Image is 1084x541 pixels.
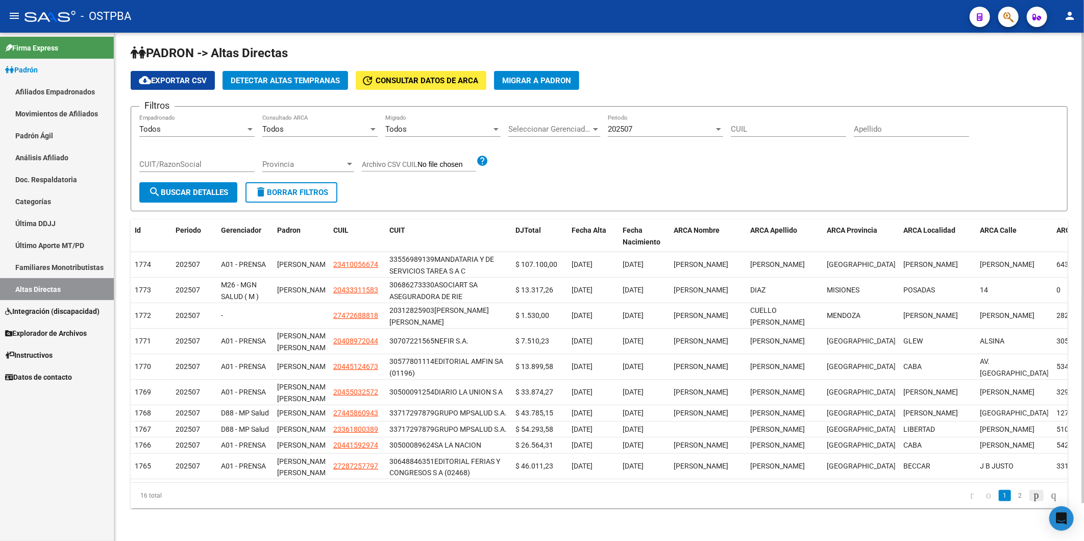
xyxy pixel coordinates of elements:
[1056,462,1069,470] span: 331
[389,407,434,419] div: 33717297879
[980,409,1049,417] span: RIOBAMBA
[903,441,922,449] span: CABA
[903,337,923,345] span: GLEW
[502,76,571,85] span: Migrar a Padron
[980,226,1017,234] span: ARCA Calle
[385,125,407,134] span: Todos
[670,219,746,253] datatable-header-cell: ARCA Nombre
[750,409,805,417] span: VALLEJOS
[262,160,345,169] span: Provincia
[980,462,1014,470] span: J B JUSTO
[231,76,340,85] span: Detectar Altas Tempranas
[827,226,877,234] span: ARCA Provincia
[827,260,896,268] span: BUENOS AIRES
[827,388,896,396] span: BUENOS AIRES
[139,182,237,203] button: Buscar Detalles
[903,260,958,268] span: GONZALEZ CATAN
[568,219,619,253] datatable-header-cell: Fecha Alta
[494,71,579,90] button: Migrar a Padron
[980,337,1004,345] span: ALSINA
[389,305,507,326] div: [PERSON_NAME] [PERSON_NAME]
[1056,362,1069,371] span: 534
[255,188,328,197] span: Borrar Filtros
[131,483,316,508] div: 16 total
[221,337,266,345] span: A01 - PRENSA
[980,441,1034,449] span: CULLEN
[333,260,378,268] span: 23410056674
[5,42,58,54] span: Firma Express
[903,226,955,234] span: ARCA Localidad
[417,160,476,169] input: Archivo CSV CUIL
[750,286,766,294] span: DIAZ
[5,372,72,383] span: Datos de contacto
[1047,490,1061,501] a: go to last page
[149,188,228,197] span: Buscar Detalles
[245,182,337,203] button: Borrar Filtros
[176,286,200,294] span: 202507
[5,328,87,339] span: Explorador de Archivos
[966,490,978,501] a: go to first page
[608,125,632,134] span: 202507
[515,226,541,234] span: DJTotal
[221,462,266,470] span: A01 - PRENSA
[750,388,805,396] span: CESPEDES
[389,386,434,398] div: 30500091254
[674,462,728,470] span: MARIA BELEN
[131,219,171,253] datatable-header-cell: Id
[515,439,563,451] div: $ 26.564,31
[221,281,259,301] span: M26 - MGN SALUD ( M )
[131,46,288,60] span: PADRON -> Altas Directas
[1064,10,1076,22] mat-icon: person
[8,10,20,22] mat-icon: menu
[176,260,200,268] span: 202507
[389,407,507,419] div: GRUPO MPSALUD S.A.
[823,219,899,253] datatable-header-cell: ARCA Provincia
[1056,441,1073,449] span: 5422
[827,311,860,319] span: MENDOZA
[171,219,217,253] datatable-header-cell: Periodo
[135,311,151,319] span: 1772
[1014,490,1026,501] a: 2
[255,186,267,198] mat-icon: delete
[903,409,958,417] span: FLORENCIO VARELA
[333,286,378,294] span: 20433311583
[277,425,332,433] span: [PERSON_NAME]
[750,425,805,433] span: CORREA ANGEL ADRIAN
[356,71,486,90] button: Consultar datos de ARCA
[572,441,593,449] span: [DATE]
[176,362,200,371] span: 202507
[81,5,131,28] span: - OSTPBA
[750,226,797,234] span: ARCA Apellido
[273,219,329,253] datatable-header-cell: Padron
[623,425,644,433] span: [DATE]
[515,284,563,296] div: $ 13.317,26
[389,226,405,234] span: CUIT
[135,286,151,294] span: 1773
[221,311,223,319] span: -
[981,490,996,501] a: go to previous page
[135,226,141,234] span: Id
[333,425,378,433] span: 23361800389
[980,286,988,294] span: 14
[903,425,935,433] span: LIBERTAD
[976,219,1052,253] datatable-header-cell: ARCA Calle
[221,260,266,268] span: A01 - PRENSA
[262,125,284,134] span: Todos
[176,337,200,345] span: 202507
[135,425,151,433] span: 1767
[221,425,269,433] span: D88 - MP Salud
[176,388,200,396] span: 202507
[827,286,859,294] span: MISIONES
[623,362,644,371] span: [DATE]
[389,356,507,377] div: EDITORIAL AMFIN SA (01196)
[389,439,434,451] div: 30500089624
[5,64,38,76] span: Padrón
[750,337,805,345] span: POLLIO
[223,71,348,90] button: Detectar Altas Tempranas
[515,361,563,373] div: $ 13.899,58
[750,362,805,371] span: SASSON
[903,388,958,396] span: RAFAEL CALZADA
[1056,388,1073,396] span: 3298
[329,219,385,253] datatable-header-cell: CUIL
[515,310,563,322] div: $ 1.530,00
